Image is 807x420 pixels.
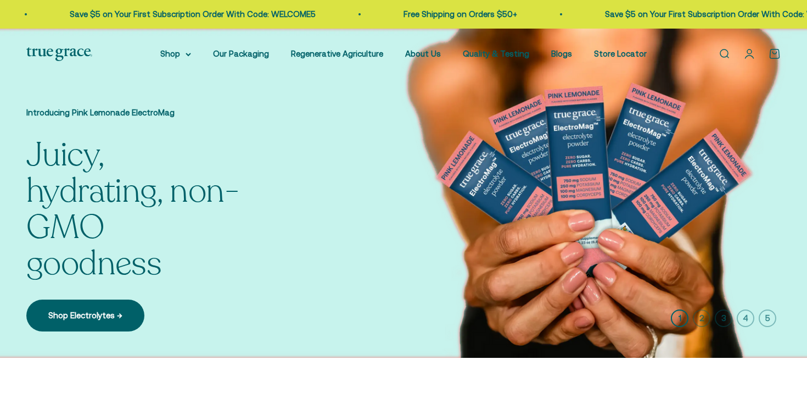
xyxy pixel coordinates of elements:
[213,49,269,58] a: Our Packaging
[54,8,300,21] p: Save $5 on Your First Subscription Order With Code: WELCOME5
[671,310,688,327] button: 1
[291,49,383,58] a: Regenerative Agriculture
[26,132,239,286] split-lines: Juicy, hydrating, non-GMO goodness
[26,300,144,331] a: Shop Electrolytes →
[737,310,754,327] button: 4
[463,49,529,58] a: Quality & Testing
[759,310,776,327] button: 5
[693,310,710,327] button: 2
[160,47,191,60] summary: Shop
[405,49,441,58] a: About Us
[715,310,732,327] button: 3
[594,49,647,58] a: Store Locator
[26,106,246,119] p: Introducing Pink Lemonade ElectroMag
[551,49,572,58] a: Blogs
[388,9,502,19] a: Free Shipping on Orders $50+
